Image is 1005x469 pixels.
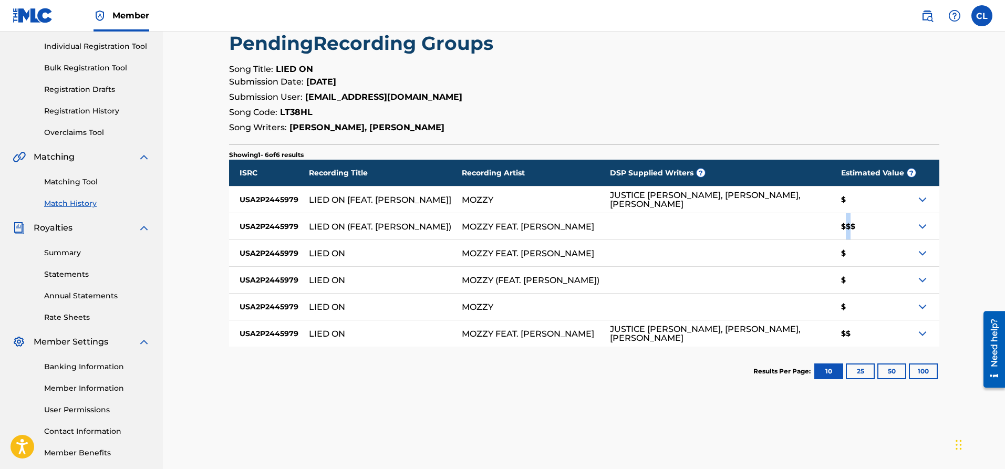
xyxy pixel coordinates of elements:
[846,363,875,379] button: 25
[289,122,444,132] strong: [PERSON_NAME], [PERSON_NAME]
[917,5,938,26] a: Public Search
[309,195,451,204] div: LIED ON [FEAT. [PERSON_NAME]]
[229,107,277,117] span: Song Code:
[610,191,820,209] div: JUSTICE [PERSON_NAME], [PERSON_NAME], [PERSON_NAME]
[976,307,1005,392] iframe: Resource Center
[831,213,916,239] div: $$$
[229,186,309,213] div: USA2P2445979
[44,198,150,209] a: Match History
[831,294,916,320] div: $
[831,267,916,293] div: $
[971,5,992,26] div: User Menu
[697,169,705,177] span: ?
[916,220,929,233] img: Expand Icon
[921,9,934,22] img: search
[34,222,72,234] span: Royalties
[13,8,53,23] img: MLC Logo
[229,122,287,132] span: Song Writers:
[916,274,929,286] img: Expand Icon
[462,276,599,285] div: MOZZY (FEAT. [PERSON_NAME])
[229,320,309,347] div: USA2P2445979
[916,327,929,340] img: Expand Icon
[309,249,345,258] div: LIED ON
[831,186,916,213] div: $
[229,294,309,320] div: USA2P2445979
[229,32,939,55] h2: Pending Recording Groups
[94,9,106,22] img: Top Rightsholder
[44,383,150,394] a: Member Information
[309,222,451,231] div: LIED ON (FEAT. [PERSON_NAME])
[13,151,26,163] img: Matching
[229,213,309,239] div: USA2P2445979
[44,447,150,458] a: Member Benefits
[907,169,916,177] span: ?
[610,325,820,342] div: JUSTICE [PERSON_NAME], [PERSON_NAME], [PERSON_NAME]
[309,276,345,285] div: LIED ON
[831,320,916,347] div: $$
[952,419,1005,469] iframe: Chat Widget
[462,160,610,186] div: Recording Artist
[44,41,150,52] a: Individual Registration Tool
[44,176,150,187] a: Matching Tool
[948,9,961,22] img: help
[462,222,594,231] div: MOZZY FEAT. [PERSON_NAME]
[229,267,309,293] div: USA2P2445979
[112,9,149,22] span: Member
[814,363,843,379] button: 10
[44,247,150,258] a: Summary
[34,151,75,163] span: Matching
[280,107,313,117] strong: LT38HL
[944,5,965,26] div: Help
[753,367,813,376] p: Results Per Page:
[138,336,150,348] img: expand
[309,329,345,338] div: LIED ON
[462,195,493,204] div: MOZZY
[44,404,150,415] a: User Permissions
[462,249,594,258] div: MOZZY FEAT. [PERSON_NAME]
[229,240,309,266] div: USA2P2445979
[44,127,150,138] a: Overclaims Tool
[916,300,929,313] img: Expand Icon
[306,77,336,87] strong: [DATE]
[462,303,493,311] div: MOZZY
[956,429,962,461] div: Drag
[909,363,938,379] button: 100
[462,329,594,338] div: MOZZY FEAT. [PERSON_NAME]
[305,92,462,102] strong: [EMAIL_ADDRESS][DOMAIN_NAME]
[229,64,273,74] span: Song Title:
[44,426,150,437] a: Contact Information
[229,160,309,186] div: ISRC
[13,222,25,234] img: Royalties
[309,160,462,186] div: Recording Title
[610,160,831,186] div: DSP Supplied Writers
[44,312,150,323] a: Rate Sheets
[44,290,150,301] a: Annual Statements
[309,303,345,311] div: LIED ON
[44,361,150,372] a: Banking Information
[229,92,303,102] span: Submission User:
[877,363,906,379] button: 50
[138,151,150,163] img: expand
[44,84,150,95] a: Registration Drafts
[44,62,150,74] a: Bulk Registration Tool
[831,240,916,266] div: $
[138,222,150,234] img: expand
[831,160,916,186] div: Estimated Value
[916,247,929,259] img: Expand Icon
[916,193,929,206] img: Expand Icon
[13,336,25,348] img: Member Settings
[276,64,313,74] strong: LIED ON
[229,150,304,160] p: Showing 1 - 6 of 6 results
[44,269,150,280] a: Statements
[229,77,304,87] span: Submission Date:
[44,106,150,117] a: Registration History
[34,336,108,348] span: Member Settings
